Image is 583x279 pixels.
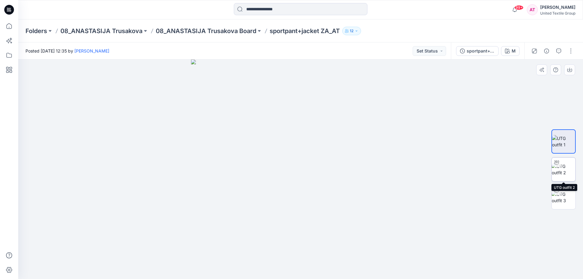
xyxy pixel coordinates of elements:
button: Details [542,46,551,56]
a: 08_ANASTASIJA Trusakova [60,27,142,35]
a: [PERSON_NAME] [74,48,109,53]
div: United Textile Group [540,11,575,15]
p: 12 [350,28,353,34]
button: 12 [342,27,361,35]
div: M [512,48,516,54]
img: UTG outfit 1 [552,135,575,148]
a: 08_ANASTASIJA Trusakova Board [156,27,256,35]
img: UTG outfit 2 [552,163,575,176]
span: 99+ [514,5,523,10]
div: AT [527,4,538,15]
img: UTG outfit 3 [552,191,575,204]
img: eyJhbGciOiJIUzI1NiIsImtpZCI6IjAiLCJzbHQiOiJzZXMiLCJ0eXAiOiJKV1QifQ.eyJkYXRhIjp7InR5cGUiOiJzdG9yYW... [191,60,411,279]
p: sportpant+jacket ZA_AT [270,27,340,35]
span: Posted [DATE] 12:35 by [26,48,109,54]
a: Folders [26,27,47,35]
div: sportpant+jacket ZA_AT [467,48,495,54]
button: M [501,46,520,56]
button: sportpant+jacket ZA_AT [456,46,499,56]
div: [PERSON_NAME] [540,4,575,11]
